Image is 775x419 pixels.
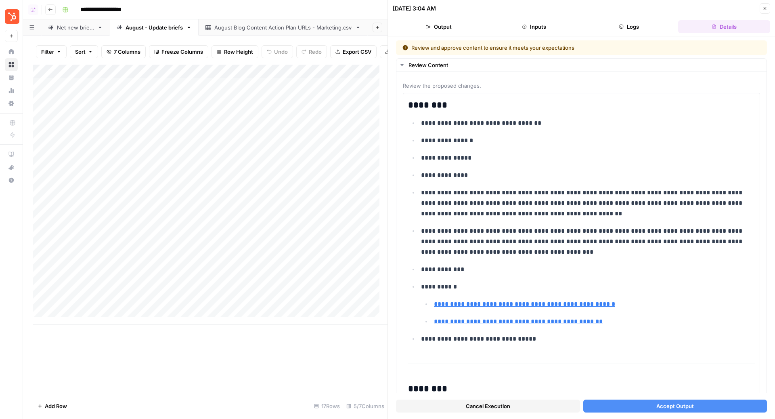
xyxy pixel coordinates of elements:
[488,20,580,33] button: Inputs
[393,20,485,33] button: Output
[583,400,767,413] button: Accept Output
[36,45,67,58] button: Filter
[309,48,322,56] span: Redo
[396,59,767,72] button: Review Content
[5,148,18,161] a: AirOps Academy
[466,402,510,410] span: Cancel Execution
[403,82,760,90] span: Review the proposed changes.
[343,48,371,56] span: Export CSV
[343,400,387,413] div: 5/7 Columns
[41,19,110,36] a: Net new briefs
[199,19,368,36] a: August Blog Content Action Plan URLs - Marketing.csv
[114,48,140,56] span: 7 Columns
[101,45,146,58] button: 7 Columns
[5,161,17,173] div: What's new?
[224,48,253,56] span: Row Height
[214,23,352,32] div: August Blog Content Action Plan URLs - Marketing.csv
[396,400,580,413] button: Cancel Execution
[656,402,694,410] span: Accept Output
[5,6,18,27] button: Workspace: Blog Content Action Plan
[41,48,54,56] span: Filter
[149,45,208,58] button: Freeze Columns
[678,20,770,33] button: Details
[330,45,377,58] button: Export CSV
[126,23,183,32] div: August - Update briefs
[408,61,762,69] div: Review Content
[402,44,668,52] div: Review and approve content to ensure it meets your expectations
[311,400,343,413] div: 17 Rows
[33,400,72,413] button: Add Row
[296,45,327,58] button: Redo
[75,48,86,56] span: Sort
[5,9,19,24] img: Blog Content Action Plan Logo
[5,161,18,174] button: What's new?
[45,402,67,410] span: Add Row
[57,23,94,32] div: Net new briefs
[212,45,258,58] button: Row Height
[161,48,203,56] span: Freeze Columns
[5,174,18,187] button: Help + Support
[5,84,18,97] a: Usage
[5,97,18,110] a: Settings
[274,48,288,56] span: Undo
[393,4,436,13] div: [DATE] 3:04 AM
[110,19,199,36] a: August - Update briefs
[583,20,675,33] button: Logs
[5,45,18,58] a: Home
[5,58,18,71] a: Browse
[262,45,293,58] button: Undo
[70,45,98,58] button: Sort
[5,71,18,84] a: Your Data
